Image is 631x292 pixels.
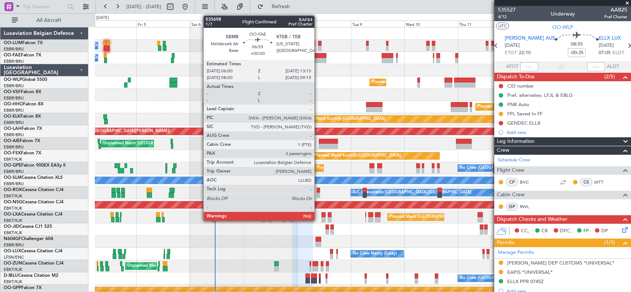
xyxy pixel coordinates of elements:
[594,179,611,186] a: MTT
[507,129,627,135] div: Add new
[265,4,296,9] span: Refresh
[497,166,524,175] span: Flight Crew
[254,1,298,13] button: Refresh
[551,10,575,18] div: Underway
[580,178,592,186] div: CS
[23,1,65,12] input: Trip Number
[4,41,22,45] span: OO-LUM
[604,73,615,81] span: (2/5)
[4,132,24,138] a: EBBR/BRU
[136,20,190,27] div: Fri 5
[4,230,22,236] a: EBKT/KJK
[4,78,22,82] span: OO-WLP
[4,188,22,192] span: OO-ROK
[460,163,584,174] div: No Crew [GEOGRAPHIC_DATA] ([GEOGRAPHIC_DATA] National)
[82,20,136,27] div: Thu 4
[4,193,22,199] a: EBKT/KJK
[497,191,525,199] span: Cabin Crew
[507,120,540,126] div: GENDEC ELLX
[4,224,19,229] span: OO-JID
[506,203,518,211] div: ISP
[4,249,21,253] span: OO-LUX
[353,187,471,198] div: A/C Unavailable [GEOGRAPHIC_DATA]-[GEOGRAPHIC_DATA]
[4,41,43,45] a: OO-LUMFalcon 7X
[552,23,573,31] span: OO-WLP
[4,90,21,94] span: OO-VSF
[4,261,64,266] a: OO-ZUNCessna Citation CJ4
[4,261,22,266] span: OO-ZUN
[520,62,538,71] input: --:--
[353,248,397,259] div: No Crew Nancy (Essey)
[458,20,511,27] div: Thu 11
[4,127,42,131] a: OO-LAHFalcon 7X
[498,249,534,256] a: Manage Permits
[506,178,518,186] div: CP
[4,144,24,150] a: EBBR/BRU
[519,49,531,57] span: 22:10
[4,169,24,174] a: EBBR/BRU
[4,163,65,168] a: OO-GPEFalcon 900EX EASy II
[4,78,47,82] a: OO-WLPGlobal 5500
[404,20,458,27] div: Wed 10
[4,139,20,143] span: OO-AIE
[314,150,401,161] div: Planned Maint Kortrijk-[GEOGRAPHIC_DATA]
[4,200,22,204] span: OO-NSG
[612,49,624,57] span: ELDT
[389,211,524,223] div: Planned Maint [GEOGRAPHIC_DATA] ([GEOGRAPHIC_DATA] National)
[372,77,425,88] div: Planned Maint Milan (Linate)
[190,20,243,27] div: Sat 6
[4,224,52,229] a: OO-JIDCessna CJ1 525
[521,227,529,235] span: CC,
[506,63,518,70] span: ATOT
[4,273,18,278] span: D-IBLU
[243,20,297,27] div: Sun 7
[507,111,543,117] div: FPL Saved In FF
[604,239,615,246] span: (1/3)
[599,49,611,57] span: 07:05
[4,200,64,204] a: OO-NSGCessna Citation CJ4
[560,227,571,235] span: DFC,
[4,157,22,162] a: EBKT/KJK
[507,260,614,266] div: [PERSON_NAME] DEP CUSTOMS *UNIVERSAL*
[604,6,627,14] span: AAB25
[4,242,24,248] a: EBBR/BRU
[4,95,24,101] a: EBBR/BRU
[4,237,53,241] a: N604GFChallenger 604
[4,279,22,285] a: EBKT/KJK
[4,127,22,131] span: OO-LAH
[541,227,548,235] span: CR
[507,83,534,89] div: CID number
[607,63,619,70] span: ALDT
[505,42,520,49] span: [DATE]
[507,278,544,285] div: ELLX PPR 0745Z
[103,138,243,149] div: Unplanned Maint [GEOGRAPHIC_DATA] ([GEOGRAPHIC_DATA] National)
[4,181,24,187] a: EBBR/BRU
[351,20,404,27] div: Tue 9
[599,35,621,42] span: ELLX LUX
[507,269,553,275] div: EAPIS *UNIVERSAL*
[497,146,509,155] span: Crew
[497,215,567,224] span: Dispatch Checks and Weather
[4,175,63,180] a: OO-SLMCessna Citation XLS
[583,227,589,235] span: FP
[4,273,58,278] a: D-IBLUCessna Citation M2
[507,92,573,98] div: Pref. alternates: LFJL & EBLG
[604,14,627,20] span: Pref Charter
[299,114,385,125] div: Planned Maint Kortrijk-[GEOGRAPHIC_DATA]
[4,163,21,168] span: OO-GPE
[478,101,539,112] div: Planned Maint Geneva (Cointrin)
[96,15,109,21] div: [DATE]
[4,114,20,119] span: OO-ELK
[599,42,614,49] span: [DATE]
[8,14,81,26] button: All Aircraft
[4,286,21,290] span: OO-GPP
[505,49,517,57] span: ETOT
[19,18,78,23] span: All Aircraft
[317,163,451,174] div: Planned Maint [GEOGRAPHIC_DATA] ([GEOGRAPHIC_DATA] National)
[4,114,41,119] a: OO-ELKFalcon 8X
[4,120,24,125] a: EBBR/BRU
[498,6,516,14] span: 535527
[497,73,534,81] span: Dispatch To-Dos
[4,206,22,211] a: EBKT/KJK
[505,35,555,42] span: [PERSON_NAME] AUS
